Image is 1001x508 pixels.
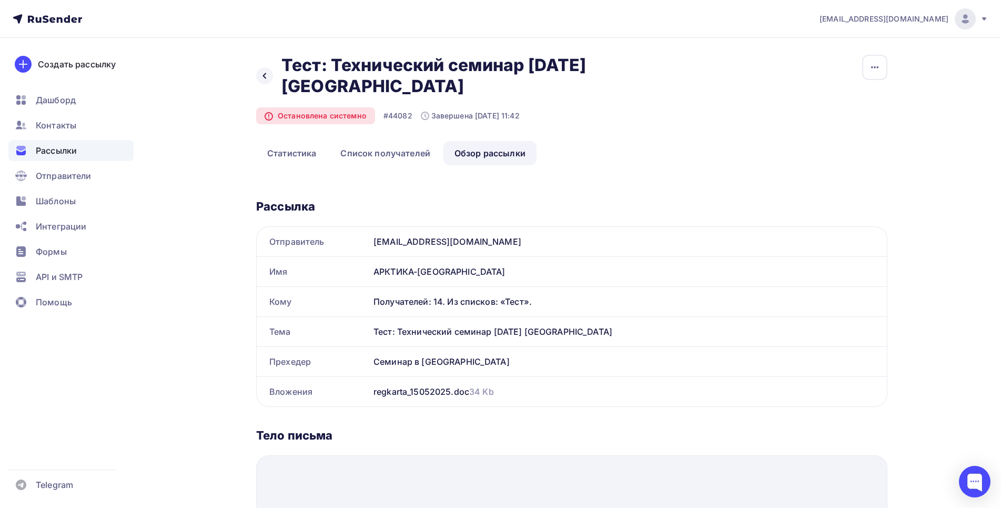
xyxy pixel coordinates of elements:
[256,428,887,443] div: Тело письма
[36,479,73,491] span: Telegram
[257,227,369,256] div: Отправитель
[36,245,67,258] span: Формы
[257,347,369,376] div: Прехедер
[36,220,86,233] span: Интеграции
[36,296,72,308] span: Помощь
[369,257,887,286] div: АРКТИКА-[GEOGRAPHIC_DATA]
[369,317,887,346] div: Тест: Технический семинар [DATE] [GEOGRAPHIC_DATA]
[36,144,77,157] span: Рассылки
[329,141,441,165] a: Список получателей
[443,141,537,165] a: Обзор рассылки
[257,257,369,286] div: Имя
[369,347,887,376] div: Семинар в [GEOGRAPHIC_DATA]
[8,241,134,262] a: Формы
[8,191,134,212] a: Шаблоны
[256,107,375,124] div: Остановлена системно
[369,227,887,256] div: [EMAIL_ADDRESS][DOMAIN_NAME]
[36,94,76,106] span: Дашборд
[421,111,520,121] div: Завершена [DATE] 11:42
[36,195,76,207] span: Шаблоны
[38,58,116,71] div: Создать рассылку
[373,385,494,398] div: regkarta_15052025.doc
[820,8,988,29] a: [EMAIL_ADDRESS][DOMAIN_NAME]
[8,115,134,136] a: Контакты
[8,89,134,111] a: Дашборд
[383,111,412,121] div: #44082
[36,170,92,182] span: Отправители
[257,377,369,406] div: Вложения
[36,271,83,283] span: API и SMTP
[8,165,134,186] a: Отправители
[36,119,76,132] span: Контакты
[257,287,369,316] div: Кому
[8,140,134,161] a: Рассылки
[820,14,948,24] span: [EMAIL_ADDRESS][DOMAIN_NAME]
[469,386,494,397] span: 34 Kb
[281,55,599,97] h2: Тест: Технический семинар [DATE] [GEOGRAPHIC_DATA]
[257,317,369,346] div: Тема
[256,141,327,165] a: Статистика
[256,199,887,214] div: Рассылка
[373,295,874,308] div: Получателей: 14. Из списков: «Тест».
